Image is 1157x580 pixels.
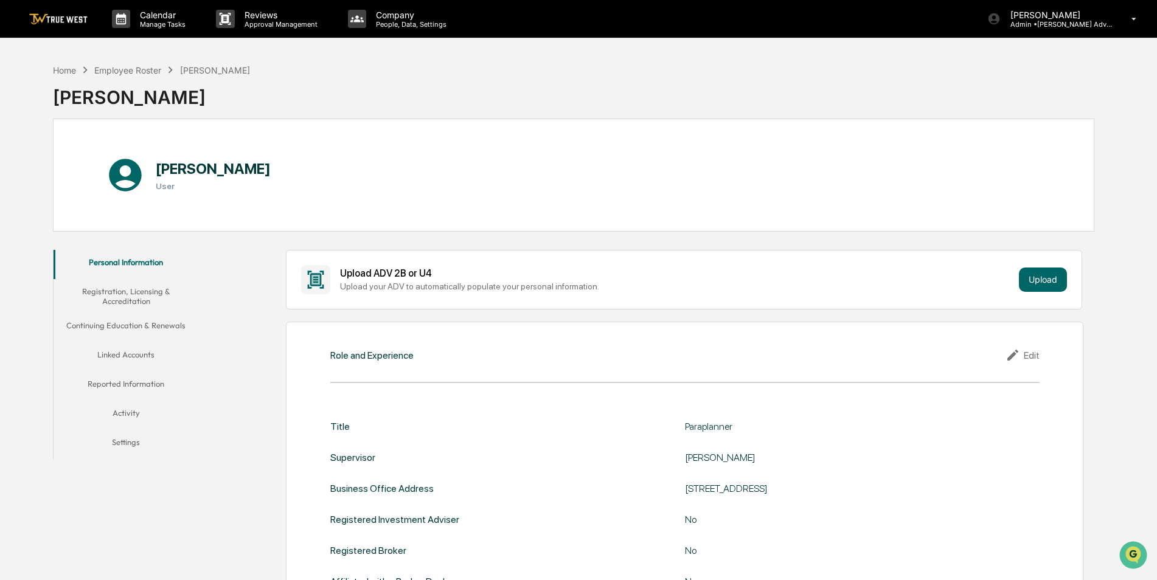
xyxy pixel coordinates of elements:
div: [PERSON_NAME] [53,77,250,108]
div: Role and Experience [330,350,414,361]
span: Data Lookup [24,176,77,188]
div: Start new chat [41,93,200,105]
a: 🗄️Attestations [83,148,156,170]
p: Manage Tasks [130,20,192,29]
div: Paraplanner [685,421,989,432]
div: We're available if you need us! [41,105,154,115]
div: 🗄️ [88,154,98,164]
div: Business Office Address [330,483,434,494]
span: Pylon [121,206,147,215]
p: [PERSON_NAME] [1001,10,1114,20]
div: [STREET_ADDRESS] [685,483,989,494]
button: Settings [54,430,199,459]
span: Preclearance [24,153,78,165]
img: 1746055101610-c473b297-6a78-478c-a979-82029cc54cd1 [12,93,34,115]
a: 🖐️Preclearance [7,148,83,170]
a: Powered byPylon [86,205,147,215]
img: logo [29,13,88,25]
div: Upload your ADV to automatically populate your personal information. [340,281,1013,291]
p: Calendar [130,10,192,20]
div: No [685,545,989,556]
div: Edit [1006,348,1040,362]
div: secondary tabs example [54,250,199,460]
div: Registered Broker [330,545,406,556]
iframe: Open customer support [1118,540,1151,573]
div: Registered Investment Adviser [330,514,459,525]
div: 🖐️ [12,154,22,164]
button: Personal Information [54,250,199,279]
p: Company [366,10,453,20]
p: Approval Management [235,20,324,29]
h3: User [156,181,271,191]
p: Admin • [PERSON_NAME] Advisory Group [1001,20,1114,29]
div: Employee Roster [94,65,161,75]
button: Activity [54,401,199,430]
a: 🔎Data Lookup [7,171,82,193]
div: No [685,514,989,525]
div: Title [330,421,350,432]
div: Supervisor [330,452,375,463]
button: Start new chat [207,97,221,111]
button: Linked Accounts [54,342,199,371]
div: [PERSON_NAME] [180,65,250,75]
div: 🔎 [12,178,22,187]
p: Reviews [235,10,324,20]
h1: [PERSON_NAME] [156,160,271,178]
button: Upload [1019,268,1067,292]
div: [PERSON_NAME] [685,452,989,463]
button: Reported Information [54,371,199,401]
button: Registration, Licensing & Accreditation [54,279,199,314]
p: How can we help? [12,26,221,45]
p: People, Data, Settings [366,20,453,29]
div: Home [53,65,76,75]
div: Upload ADV 2B or U4 [340,268,1013,279]
span: Attestations [100,153,151,165]
button: Continuing Education & Renewals [54,313,199,342]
